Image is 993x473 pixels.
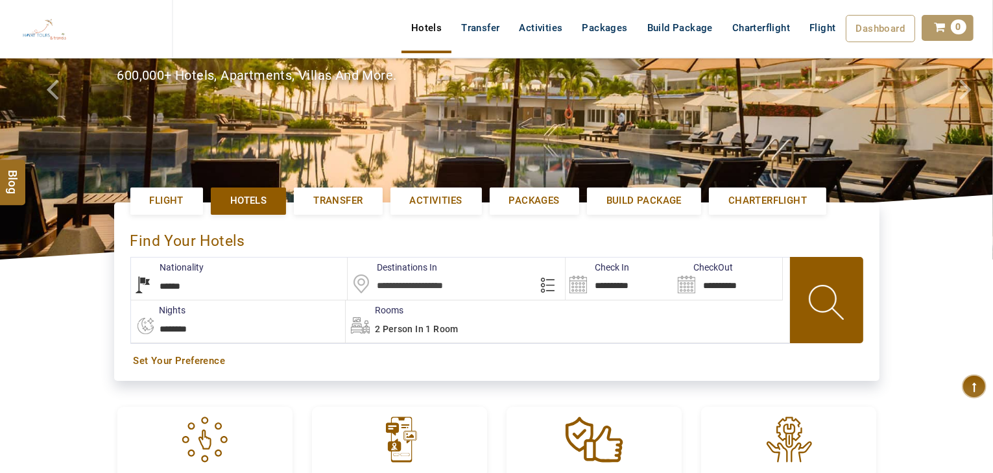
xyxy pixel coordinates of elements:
span: Blog [5,170,21,181]
a: Set Your Preference [134,354,860,368]
img: The Royal Line Holidays [10,5,79,55]
a: Build Package [638,15,723,41]
a: Charterflight [709,188,826,214]
span: Charterflight [728,194,807,208]
a: Activities [510,15,573,41]
span: 0 [951,19,966,34]
label: Destinations In [348,261,437,274]
label: Nationality [131,261,204,274]
span: Activities [410,194,462,208]
a: Packages [490,188,579,214]
div: Find Your Hotels [130,219,863,257]
a: Flight [800,15,845,28]
a: Flight [130,188,203,214]
a: Hotels [401,15,451,41]
a: 0 [922,15,974,41]
a: Charterflight [723,15,800,41]
label: CheckOut [674,261,733,274]
span: Transfer [313,194,363,208]
span: Build Package [606,194,682,208]
a: Packages [573,15,638,41]
label: Rooms [346,304,403,317]
a: Build Package [587,188,701,214]
span: Hotels [230,194,267,208]
span: Packages [509,194,560,208]
span: 2 Person in 1 Room [375,324,459,334]
a: Transfer [451,15,509,41]
label: Check In [566,261,629,274]
span: Dashboard [856,23,905,34]
input: Search [566,258,674,300]
span: Charterflight [732,22,790,34]
input: Search [674,258,782,300]
a: Hotels [211,188,286,214]
a: Transfer [294,188,382,214]
a: Activities [390,188,482,214]
span: Flight [809,21,835,34]
label: nights [130,304,186,317]
span: Flight [150,194,184,208]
